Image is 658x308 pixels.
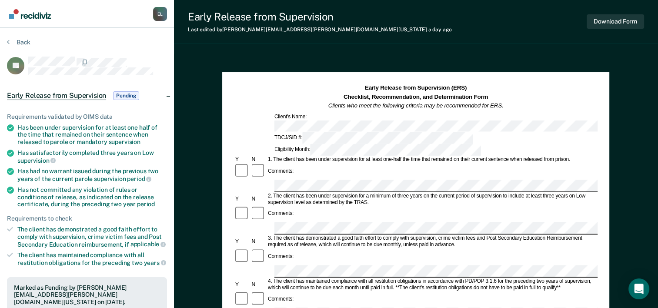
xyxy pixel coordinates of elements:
strong: Early Release from Supervision (ERS) [365,85,467,91]
div: Has not committed any violation of rules or conditions of release, as indicated on the release ce... [17,186,167,208]
div: Comments: [267,296,295,303]
span: applicable [130,241,166,248]
span: supervision [17,157,56,164]
div: Comments: [267,253,295,260]
span: Early Release from Supervision [7,91,106,100]
div: N [251,157,267,163]
div: Y [234,281,250,288]
div: Open Intercom Messenger [628,278,649,299]
div: Has been under supervision for at least one half of the time that remained on their sentence when... [17,124,167,146]
span: Pending [113,91,139,100]
div: 4. The client has maintained compliance with all restitution obligations in accordance with PD/PO... [267,278,598,291]
div: Last edited by [PERSON_NAME][EMAIL_ADDRESS][PERSON_NAME][DOMAIN_NAME][US_STATE] [188,27,451,33]
em: Clients who meet the following criteria may be recommended for ERS. [328,102,504,109]
div: 3. The client has demonstrated a good faith effort to comply with supervision, crime victim fees ... [267,235,598,248]
div: N [251,281,267,288]
div: The client has demonstrated a good faith effort to comply with supervision, crime victim fees and... [17,226,167,248]
button: Back [7,38,30,46]
span: supervision [109,138,140,145]
div: Has had no warrant issued during the previous two years of the current parole supervision [17,167,167,182]
div: Has satisfactorily completed three years on Low [17,149,167,164]
div: Comments: [267,168,295,174]
div: Early Release from Supervision [188,10,451,23]
div: Requirements to check [7,215,167,222]
div: TDCJ/SID #: [273,133,474,144]
strong: Checklist, Recommendation, and Determination Form [344,94,488,100]
div: Comments: [267,211,295,217]
div: Eligibility Month: [273,144,482,156]
img: Recidiviz [9,9,51,19]
span: years [144,259,166,266]
div: 2. The client has been under supervision for a minimum of three years on the current period of su... [267,193,598,206]
div: The client has maintained compliance with all restitution obligations for the preceding two [17,251,167,266]
div: Y [234,196,250,202]
span: period [127,175,151,182]
button: Profile dropdown button [153,7,167,21]
div: Y [234,157,250,163]
div: Requirements validated by OIMS data [7,113,167,121]
span: period [137,201,155,208]
span: a day ago [428,27,452,33]
div: Marked as Pending by [PERSON_NAME][EMAIL_ADDRESS][PERSON_NAME][DOMAIN_NAME][US_STATE] on [DATE]. [14,284,160,306]
div: Y [234,238,250,245]
button: Download Form [587,14,644,29]
div: 1. The client has been under supervision for at least one-half the time that remained on their cu... [267,157,598,163]
div: E L [153,7,167,21]
div: N [251,196,267,202]
div: N [251,238,267,245]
